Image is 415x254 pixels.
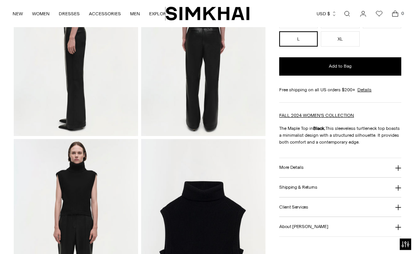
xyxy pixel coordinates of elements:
[279,198,401,217] button: Client Services
[279,178,401,197] button: Shipping & Returns
[339,6,355,21] a: Open search modal
[372,6,387,21] a: Wishlist
[321,32,359,47] button: XL
[279,185,317,190] h3: Shipping & Returns
[59,5,80,22] a: DRESSES
[313,126,325,131] strong: Black.
[130,5,140,22] a: MEN
[166,6,249,21] a: SIMKHAI
[279,225,328,230] h3: About [PERSON_NAME]
[355,6,371,21] a: Go to the account page
[6,225,77,248] iframe: Sign Up via Text for Offers
[388,6,403,21] a: Open cart modal
[279,165,303,170] h3: More Details
[13,5,23,22] a: NEW
[357,87,372,94] a: Details
[32,5,50,22] a: WOMEN
[279,87,401,94] div: Free shipping on all US orders $200+
[399,10,406,17] span: 0
[279,205,308,210] h3: Client Services
[279,58,401,76] button: Add to Bag
[149,5,169,22] a: EXPLORE
[279,32,318,47] button: L
[279,159,401,178] button: More Details
[317,5,337,22] button: USD $
[279,113,354,118] a: FALL 2024 WOMEN'S COLLECTION
[279,217,401,237] button: About [PERSON_NAME]
[329,63,352,70] span: Add to Bag
[279,125,401,146] p: The Maple Top in This sleeveless turtleneck top boasts a minimalist design with a structured silh...
[89,5,121,22] a: ACCESSORIES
